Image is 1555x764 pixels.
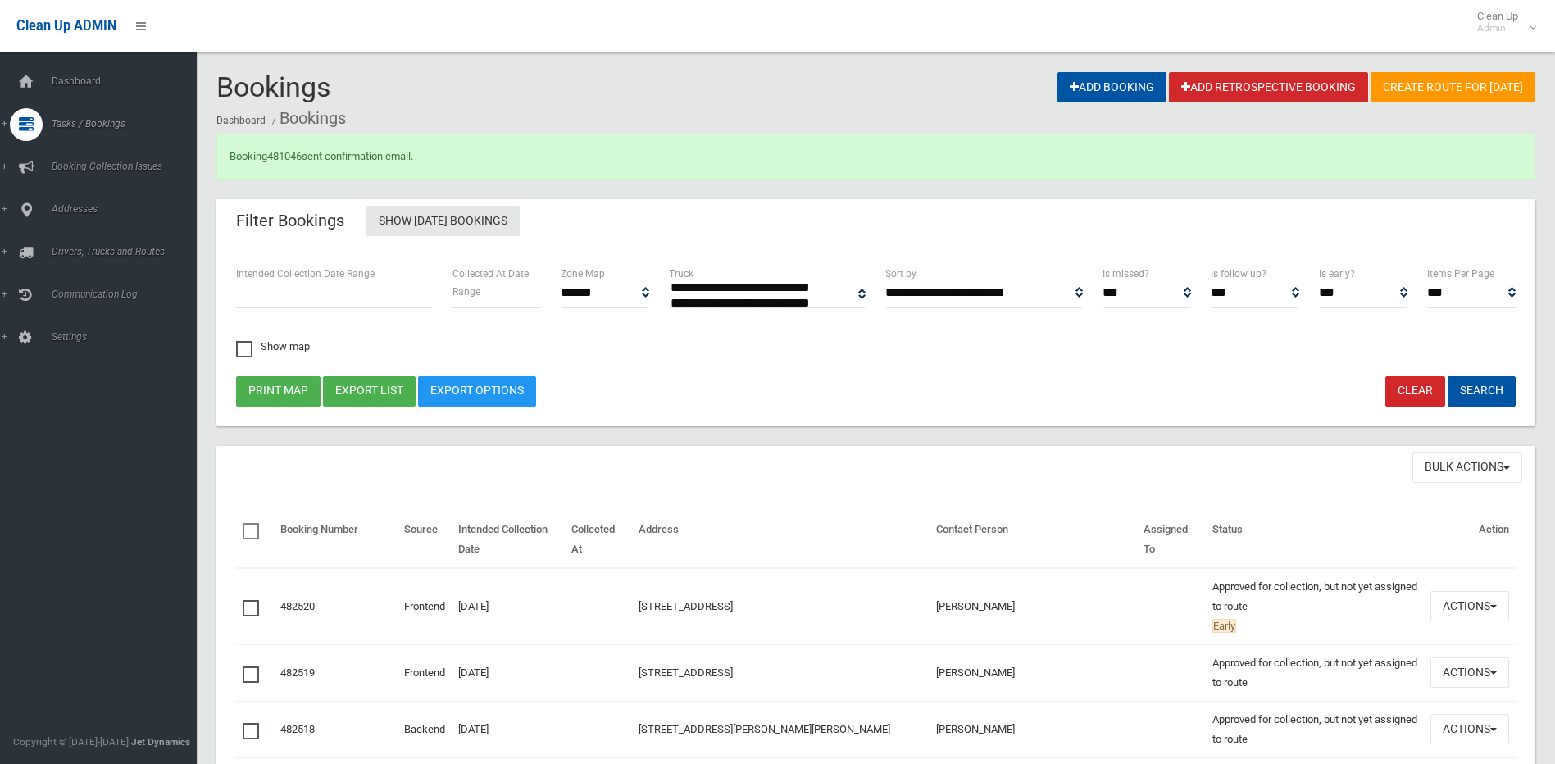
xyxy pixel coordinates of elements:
[398,644,452,701] td: Frontend
[1206,512,1424,568] th: Status
[1206,568,1424,645] td: Approved for collection, but not yet assigned to route
[131,736,190,748] strong: Jet Dynamics
[47,75,209,87] span: Dashboard
[1477,22,1518,34] small: Admin
[452,568,565,645] td: [DATE]
[452,644,565,701] td: [DATE]
[1430,714,1509,744] button: Actions
[452,512,565,568] th: Intended Collection Date
[418,376,536,407] a: Export Options
[930,568,1137,645] td: [PERSON_NAME]
[16,18,116,34] span: Clean Up ADMIN
[639,723,890,735] a: [STREET_ADDRESS][PERSON_NAME][PERSON_NAME]
[398,512,452,568] th: Source
[565,512,632,568] th: Collected At
[1430,591,1509,621] button: Actions
[632,512,930,568] th: Address
[268,103,346,134] li: Bookings
[280,666,315,679] a: 482519
[669,265,693,283] label: Truck
[639,666,733,679] a: [STREET_ADDRESS]
[398,568,452,645] td: Frontend
[274,512,398,568] th: Booking Number
[452,701,565,757] td: [DATE]
[1424,512,1516,568] th: Action
[280,600,315,612] a: 482520
[1137,512,1206,568] th: Assigned To
[639,600,733,612] a: [STREET_ADDRESS]
[216,115,266,126] a: Dashboard
[47,289,209,300] span: Communication Log
[280,723,315,735] a: 482518
[216,70,331,103] span: Bookings
[323,376,416,407] button: Export list
[1469,10,1535,34] span: Clean Up
[930,512,1137,568] th: Contact Person
[236,341,310,352] span: Show map
[47,118,209,130] span: Tasks / Bookings
[47,246,209,257] span: Drivers, Trucks and Routes
[1448,376,1516,407] button: Search
[1212,619,1236,633] span: Early
[1206,644,1424,701] td: Approved for collection, but not yet assigned to route
[1371,72,1535,102] a: Create route for [DATE]
[236,376,321,407] button: Print map
[216,134,1535,180] div: Booking sent confirmation email.
[13,736,129,748] span: Copyright © [DATE]-[DATE]
[267,150,302,162] a: 481046
[1057,72,1166,102] a: Add Booking
[1385,376,1445,407] a: Clear
[1430,657,1509,688] button: Actions
[366,206,520,236] a: Show [DATE] Bookings
[216,205,364,237] header: Filter Bookings
[47,161,209,172] span: Booking Collection Issues
[1169,72,1368,102] a: Add Retrospective Booking
[47,203,209,215] span: Addresses
[1206,701,1424,757] td: Approved for collection, but not yet assigned to route
[47,331,209,343] span: Settings
[398,701,452,757] td: Backend
[930,701,1137,757] td: [PERSON_NAME]
[930,644,1137,701] td: [PERSON_NAME]
[1412,452,1522,483] button: Bulk Actions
